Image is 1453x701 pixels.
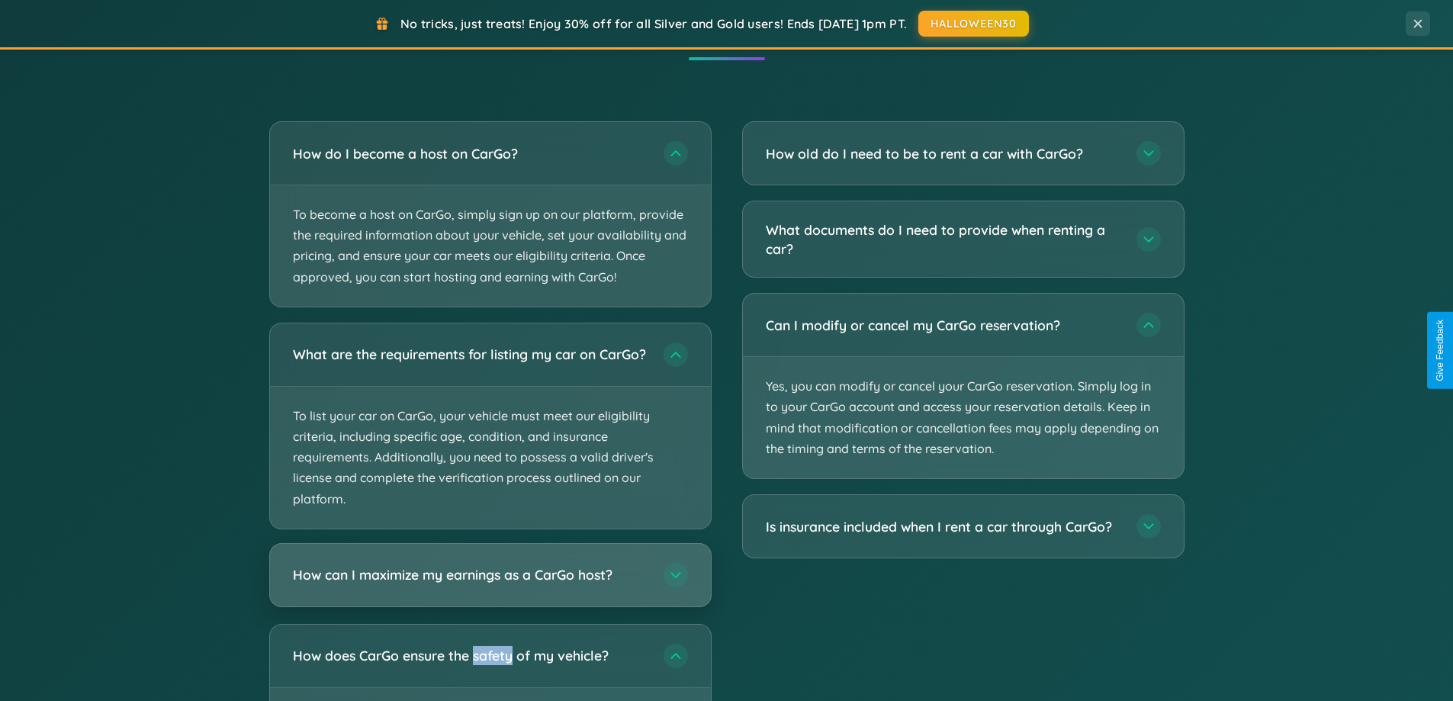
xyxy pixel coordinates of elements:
[293,144,648,163] h3: How do I become a host on CarGo?
[400,16,907,31] span: No tricks, just treats! Enjoy 30% off for all Silver and Gold users! Ends [DATE] 1pm PT.
[918,11,1029,37] button: HALLOWEEN30
[766,517,1121,536] h3: Is insurance included when I rent a car through CarGo?
[293,345,648,364] h3: What are the requirements for listing my car on CarGo?
[293,565,648,584] h3: How can I maximize my earnings as a CarGo host?
[293,646,648,665] h3: How does CarGo ensure the safety of my vehicle?
[270,387,711,529] p: To list your car on CarGo, your vehicle must meet our eligibility criteria, including specific ag...
[743,357,1184,478] p: Yes, you can modify or cancel your CarGo reservation. Simply log in to your CarGo account and acc...
[270,185,711,307] p: To become a host on CarGo, simply sign up on our platform, provide the required information about...
[1435,320,1445,381] div: Give Feedback
[766,220,1121,258] h3: What documents do I need to provide when renting a car?
[766,144,1121,163] h3: How old do I need to be to rent a car with CarGo?
[766,316,1121,335] h3: Can I modify or cancel my CarGo reservation?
